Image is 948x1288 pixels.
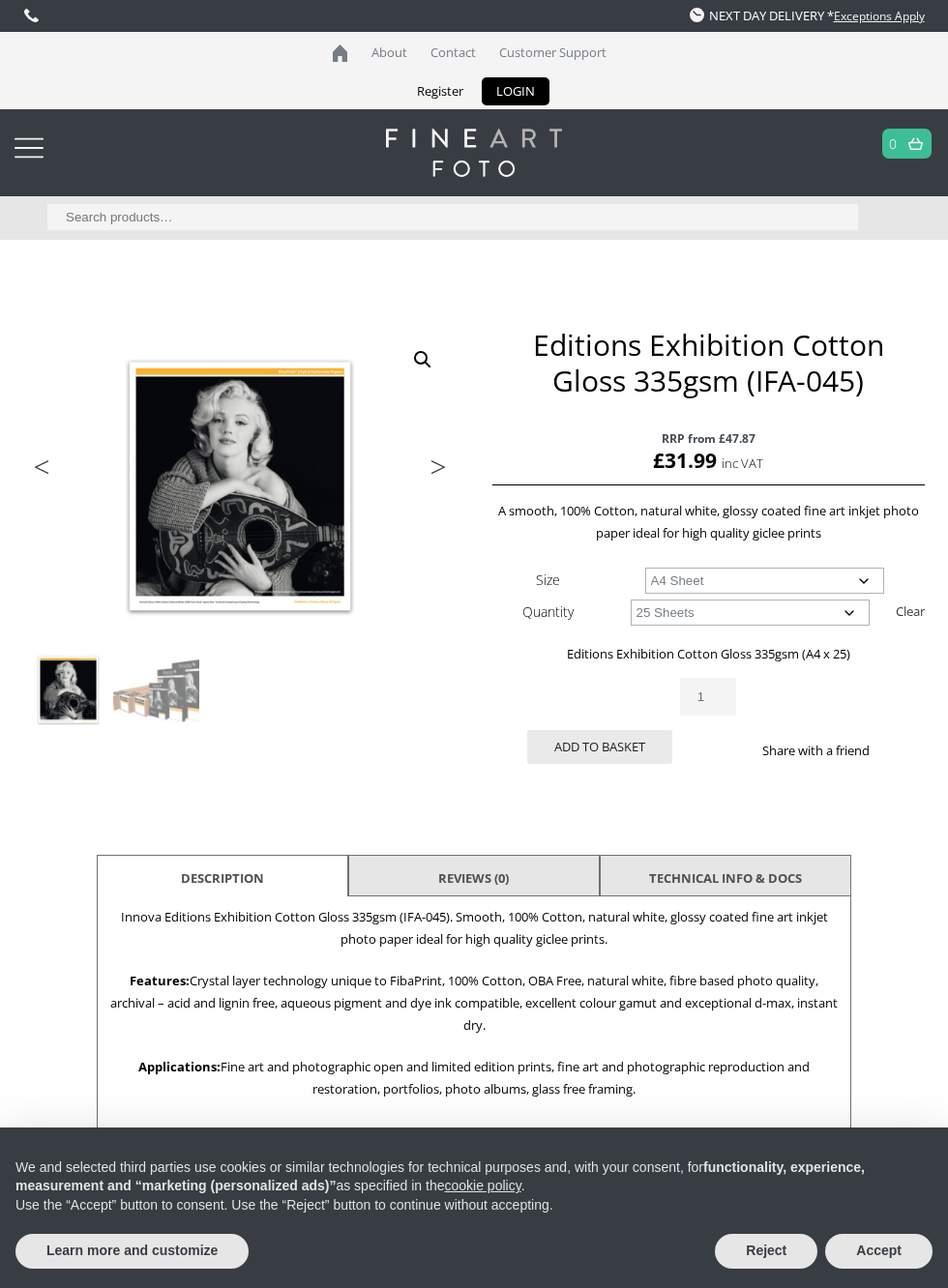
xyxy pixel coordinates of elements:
strong: functionality, experience, measurement and “marketing (personalized ads)” [15,1159,865,1194]
p: Use the “Accept” button to consent. Use the “Reject” button to continue without accepting. [15,1196,933,1215]
p: A smooth, 100% Cotton, natural white, glossy coated fine art inkjet photo paper ideal for high qu... [492,500,925,544]
p: Editions Exhibition Cotton Gloss 335gsm (A4 x 25) [492,643,925,665]
a: Contact [421,32,486,73]
span: £ [653,447,665,474]
strong: Features: [130,972,190,989]
a: 0 [889,130,898,158]
img: Editions Exhibition Cotton Gloss 335gsm (IFA-045) [25,647,111,733]
button: Reject [715,1234,817,1269]
label: Quantity [522,602,574,621]
button: Learn more and customize [15,1234,249,1269]
a: Customer Support [489,32,616,73]
img: email sharing button [755,770,770,785]
a: Clear options [896,596,925,627]
img: Editions Exhibition Cotton Gloss 335gsm (IFA-045) - Image 2 [113,647,199,733]
img: facebook sharing button [708,770,724,785]
h1: Editions Exhibition Cotton Gloss 335gsm (IFA-045) [492,327,925,398]
img: logo-white.svg [386,129,561,177]
span: RRP from £47.87 [492,427,925,450]
p: Crystal layer technology unique to FibaPrint, 100% Cotton, OBA Free, natural white, fibre based p... [107,970,841,1037]
a: View full-screen image gallery [405,342,440,377]
a: About [362,32,417,73]
a: Register [402,77,478,105]
input: Product quantity [680,678,736,716]
p: Fine art and photographic open and limited edition prints, fine art and photographic reproduction... [107,1056,841,1100]
input: Search products… [47,204,858,230]
img: Editions Exhibition Cotton Gloss 335gsm (IFA-045) [24,327,457,646]
p: Share with a friend [708,740,924,762]
a: Reviews (0) [438,861,509,895]
p: We and selected third parties use cookies or similar technologies for technical purposes and, wit... [15,1158,933,1196]
a: LOGIN [482,77,549,105]
img: time.svg [690,8,704,22]
button: Accept [825,1234,933,1269]
img: basket.svg [908,137,923,150]
a: Exceptions Apply [834,8,925,24]
bdi: 31.99 [653,447,717,474]
img: phone.svg [24,9,39,22]
button: Add to basket [527,730,672,764]
span: NEXT DAY DELIVERY [690,7,824,24]
a: Description [181,861,264,895]
a: cookie policy [445,1178,521,1193]
img: twitter sharing button [731,770,747,785]
strong: Applications: [138,1058,221,1075]
a: TECHNICAL INFO & DOCS [649,861,802,895]
label: Size [536,571,560,589]
p: Innova Editions Exhibition Cotton Gloss 335gsm (IFA-045). Smooth, 100% Cotton, natural white, glo... [107,906,841,951]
